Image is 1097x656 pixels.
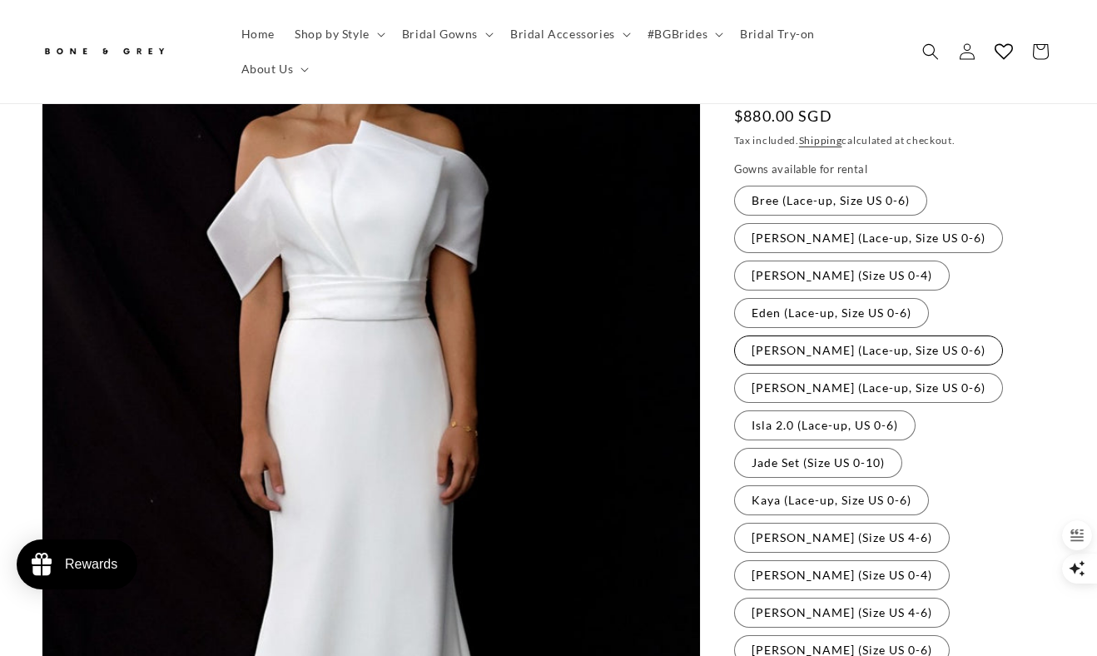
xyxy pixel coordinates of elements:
label: [PERSON_NAME] (Size US 4-6) [734,523,950,553]
summary: Search [912,33,949,70]
summary: Bridal Accessories [500,17,638,52]
div: Rewards [65,557,117,572]
label: Kaya (Lace-up, Size US 0-6) [734,485,929,515]
span: Bridal Try-on [740,27,815,42]
span: Home [241,27,275,42]
summary: About Us [231,52,316,87]
summary: Bridal Gowns [392,17,500,52]
img: Bone and Grey Bridal [42,38,166,66]
label: [PERSON_NAME] (Lace-up, Size US 0-6) [734,335,1003,365]
label: Jade Set (Size US 0-10) [734,448,902,478]
label: [PERSON_NAME] (Size US 0-4) [734,560,950,590]
span: Bridal Accessories [510,27,615,42]
div: Tax included. calculated at checkout. [734,132,1055,149]
label: [PERSON_NAME] (Lace-up, Size US 0-6) [734,373,1003,403]
label: Eden (Lace-up, Size US 0-6) [734,298,929,328]
a: Bridal Try-on [730,17,825,52]
a: Home [231,17,285,52]
a: Bone and Grey Bridal [36,32,215,72]
span: $880.00 SGD [734,105,832,127]
summary: Shop by Style [285,17,392,52]
span: Shop by Style [295,27,370,42]
label: Isla 2.0 (Lace-up, US 0-6) [734,410,916,440]
a: Shipping [799,134,842,147]
span: Bridal Gowns [402,27,478,42]
label: Bree (Lace-up, Size US 0-6) [734,186,927,216]
legend: Gowns available for rental [734,162,869,178]
label: [PERSON_NAME] (Lace-up, Size US 0-6) [734,223,1003,253]
span: About Us [241,62,294,77]
label: [PERSON_NAME] (Size US 4-6) [734,598,950,628]
label: [PERSON_NAME] (Size US 0-4) [734,261,950,291]
summary: #BGBrides [638,17,730,52]
span: #BGBrides [648,27,707,42]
